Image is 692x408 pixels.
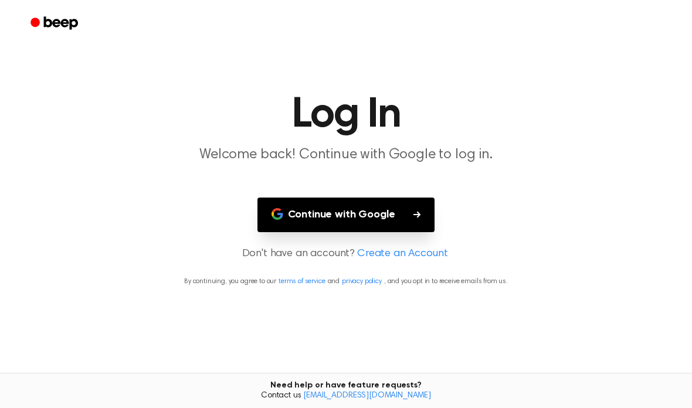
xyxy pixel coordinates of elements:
[7,391,685,402] span: Contact us
[342,278,382,285] a: privacy policy
[14,276,678,287] p: By continuing, you agree to our and , and you opt in to receive emails from us.
[46,94,646,136] h1: Log In
[257,198,435,232] button: Continue with Google
[22,12,89,35] a: Beep
[303,392,431,400] a: [EMAIL_ADDRESS][DOMAIN_NAME]
[279,278,325,285] a: terms of service
[121,145,571,165] p: Welcome back! Continue with Google to log in.
[14,246,678,262] p: Don't have an account?
[357,246,447,262] a: Create an Account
